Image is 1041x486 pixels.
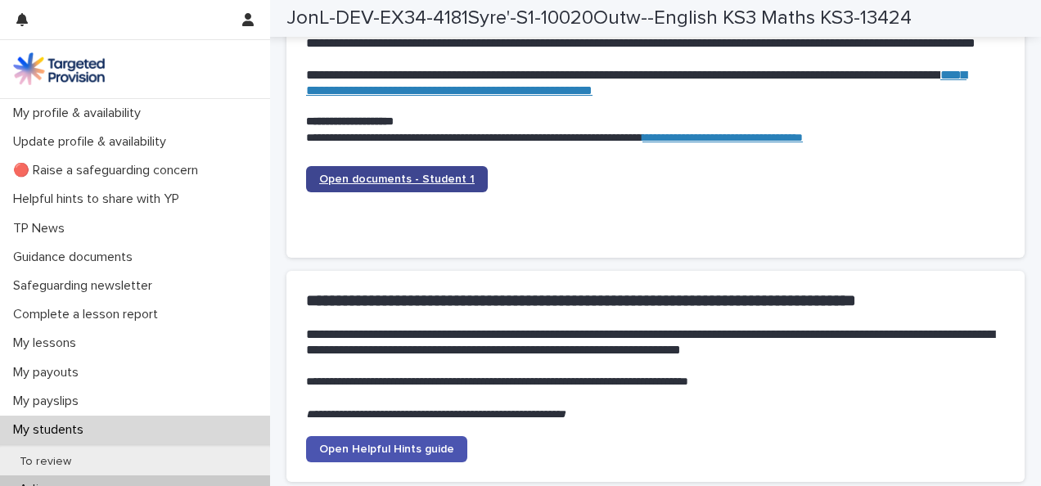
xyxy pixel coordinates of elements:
p: Update profile & availability [7,134,179,150]
p: Complete a lesson report [7,307,171,322]
span: Open documents - Student 1 [319,173,475,185]
p: My profile & availability [7,106,154,121]
img: M5nRWzHhSzIhMunXDL62 [13,52,105,85]
p: To review [7,455,84,469]
p: Helpful hints to share with YP [7,191,192,207]
a: Open documents - Student 1 [306,166,488,192]
h2: JonL-DEV-EX34-4181Syre'-S1-10020Outw--English KS3 Maths KS3-13424 [286,7,912,30]
p: My lessons [7,335,89,351]
a: Open Helpful Hints guide [306,436,467,462]
p: My payouts [7,365,92,380]
p: Guidance documents [7,250,146,265]
p: Safeguarding newsletter [7,278,165,294]
span: Open Helpful Hints guide [319,443,454,455]
p: My students [7,422,97,438]
p: TP News [7,221,78,236]
p: 🔴 Raise a safeguarding concern [7,163,211,178]
p: My payslips [7,394,92,409]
